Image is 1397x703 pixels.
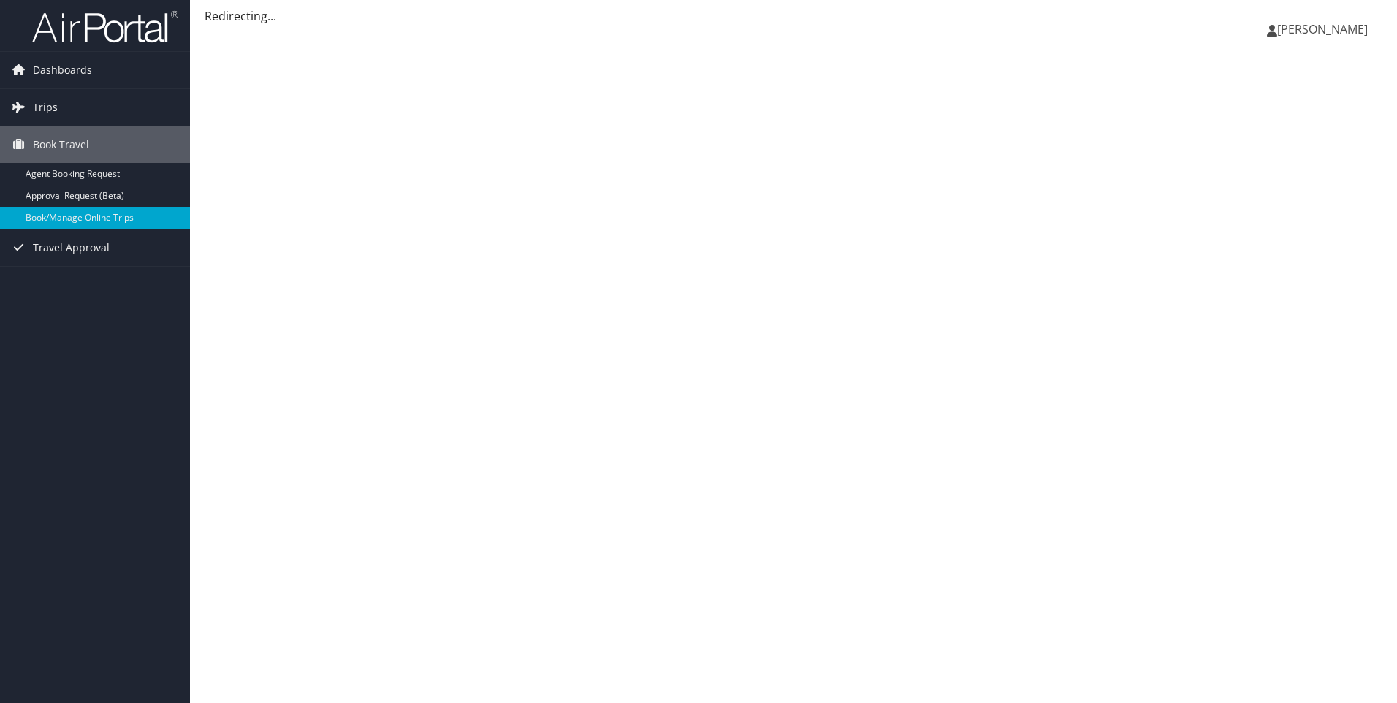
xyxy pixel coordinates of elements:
[33,52,92,88] span: Dashboards
[1277,21,1368,37] span: [PERSON_NAME]
[33,229,110,266] span: Travel Approval
[32,9,178,44] img: airportal-logo.png
[33,126,89,163] span: Book Travel
[33,89,58,126] span: Trips
[1267,7,1382,51] a: [PERSON_NAME]
[205,7,1382,25] div: Redirecting...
